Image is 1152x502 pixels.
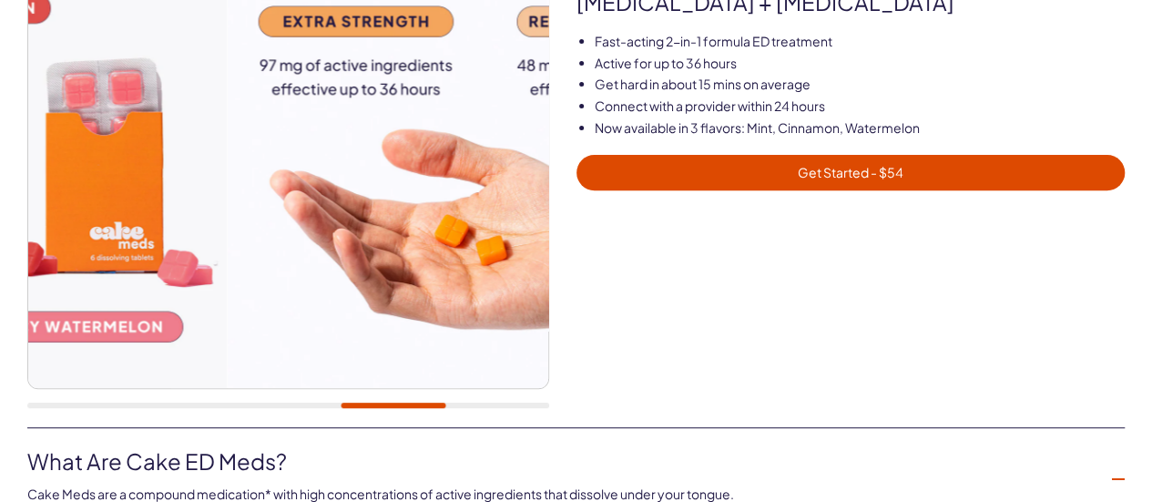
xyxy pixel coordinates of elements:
[595,76,1126,94] li: Get hard in about 15 mins on average
[595,119,1126,138] li: Now available in 3 flavors: Mint, Cinnamon, Watermelon
[27,446,1096,477] a: What are Cake ED Meds?
[595,33,1126,51] li: Fast-acting 2-in-1 formula ED treatment
[595,55,1126,73] li: Active for up to 36 hours
[587,162,1115,183] span: Get Started - $54
[595,97,1126,116] li: Connect with a provider within 24 hours
[576,155,1126,190] a: Get Started - $54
